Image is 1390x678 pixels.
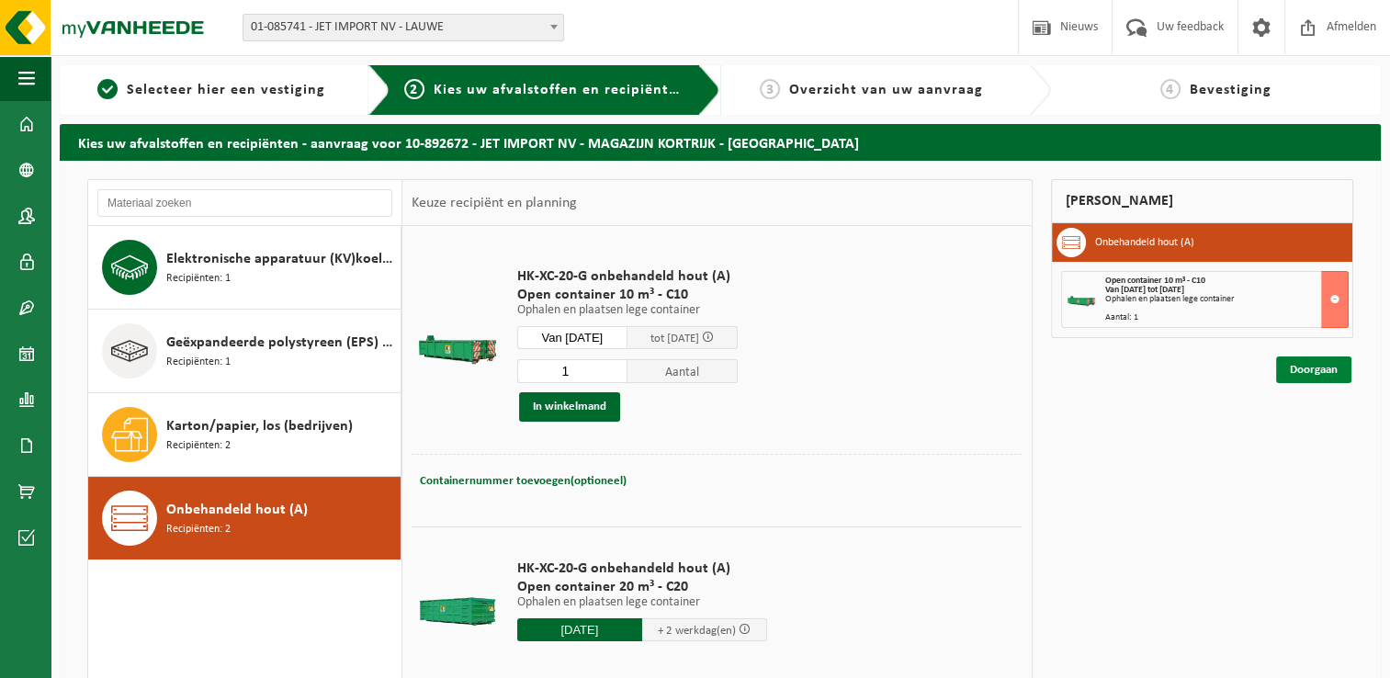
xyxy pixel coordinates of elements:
span: 3 [760,79,780,99]
span: Bevestiging [1190,83,1271,97]
span: Recipiënten: 2 [166,437,231,455]
span: Open container 10 m³ - C10 [1105,276,1205,286]
span: Geëxpandeerde polystyreen (EPS) verpakking (< 1 m² per stuk), recycleerbaar [166,332,396,354]
span: 01-085741 - JET IMPORT NV - LAUWE [243,14,564,41]
a: Doorgaan [1276,356,1351,383]
button: Karton/papier, los (bedrijven) Recipiënten: 2 [88,393,401,477]
span: HK-XC-20-G onbehandeld hout (A) [517,559,767,578]
button: Geëxpandeerde polystyreen (EPS) verpakking (< 1 m² per stuk), recycleerbaar Recipiënten: 1 [88,310,401,393]
h3: Onbehandeld hout (A) [1095,228,1194,257]
button: Elektronische apparatuur (KV)koelvries, industrieel Recipiënten: 1 [88,226,401,310]
div: Aantal: 1 [1105,313,1349,322]
a: 1Selecteer hier een vestiging [69,79,354,101]
span: Recipiënten: 1 [166,354,231,371]
button: In winkelmand [519,392,620,422]
button: Onbehandeld hout (A) Recipiënten: 2 [88,477,401,559]
span: Aantal [627,359,738,383]
span: Karton/papier, los (bedrijven) [166,415,353,437]
button: Containernummer toevoegen(optioneel) [418,469,628,494]
span: + 2 werkdag(en) [658,625,736,637]
span: Overzicht van uw aanvraag [789,83,983,97]
span: 01-085741 - JET IMPORT NV - LAUWE [243,15,563,40]
strong: Van [DATE] tot [DATE] [1105,285,1184,295]
span: Open container 20 m³ - C20 [517,578,767,596]
div: Ophalen en plaatsen lege container [1105,295,1349,304]
span: Containernummer toevoegen(optioneel) [420,475,627,487]
p: Ophalen en plaatsen lege container [517,304,738,317]
span: 4 [1160,79,1181,99]
h2: Kies uw afvalstoffen en recipiënten - aanvraag voor 10-892672 - JET IMPORT NV - MAGAZIJN KORTRIJK... [60,124,1381,160]
span: Recipiënten: 1 [166,270,231,288]
div: [PERSON_NAME] [1051,179,1354,223]
span: tot [DATE] [650,333,699,345]
span: Open container 10 m³ - C10 [517,286,738,304]
p: Ophalen en plaatsen lege container [517,596,767,609]
span: Elektronische apparatuur (KV)koelvries, industrieel [166,248,396,270]
input: Materiaal zoeken [97,189,392,217]
span: Selecteer hier een vestiging [127,83,325,97]
span: HK-XC-20-G onbehandeld hout (A) [517,267,738,286]
input: Selecteer datum [517,618,642,641]
span: Kies uw afvalstoffen en recipiënten [434,83,686,97]
span: 1 [97,79,118,99]
input: Selecteer datum [517,326,627,349]
span: Onbehandeld hout (A) [166,499,308,521]
span: Recipiënten: 2 [166,521,231,538]
span: 2 [404,79,424,99]
div: Keuze recipiënt en planning [402,180,586,226]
